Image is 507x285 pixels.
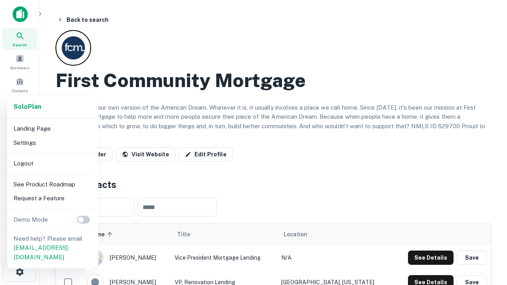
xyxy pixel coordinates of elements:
p: Demo Mode [10,215,51,224]
strong: Solo Plan [13,103,41,110]
a: [EMAIL_ADDRESS][DOMAIN_NAME] [13,244,68,260]
li: Request a Feature [10,191,95,205]
p: Need help? Please email [13,234,92,262]
a: SoloPlan [13,102,41,112]
iframe: Chat Widget [467,196,507,234]
li: Settings [10,136,95,150]
li: Landing Page [10,122,95,136]
li: See Product Roadmap [10,177,95,192]
li: Logout [10,156,95,171]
